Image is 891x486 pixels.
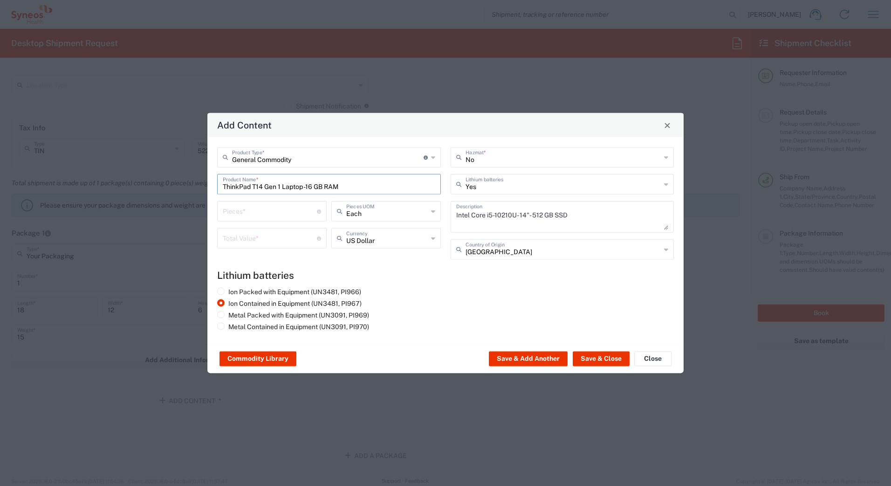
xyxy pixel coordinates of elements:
[217,270,674,281] h4: Lithium batteries
[217,118,272,132] h4: Add Content
[217,299,362,308] label: Ion Contained in Equipment (UN3481, PI967)
[661,119,674,132] button: Close
[634,351,672,366] button: Close
[217,288,361,296] label: Ion Packed with Equipment (UN3481, PI966)
[217,311,369,319] label: Metal Packed with Equipment (UN3091, PI969)
[217,323,369,331] label: Metal Contained in Equipment (UN3091, PI970)
[489,351,568,366] button: Save & Add Another
[573,351,630,366] button: Save & Close
[219,351,296,366] button: Commodity Library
